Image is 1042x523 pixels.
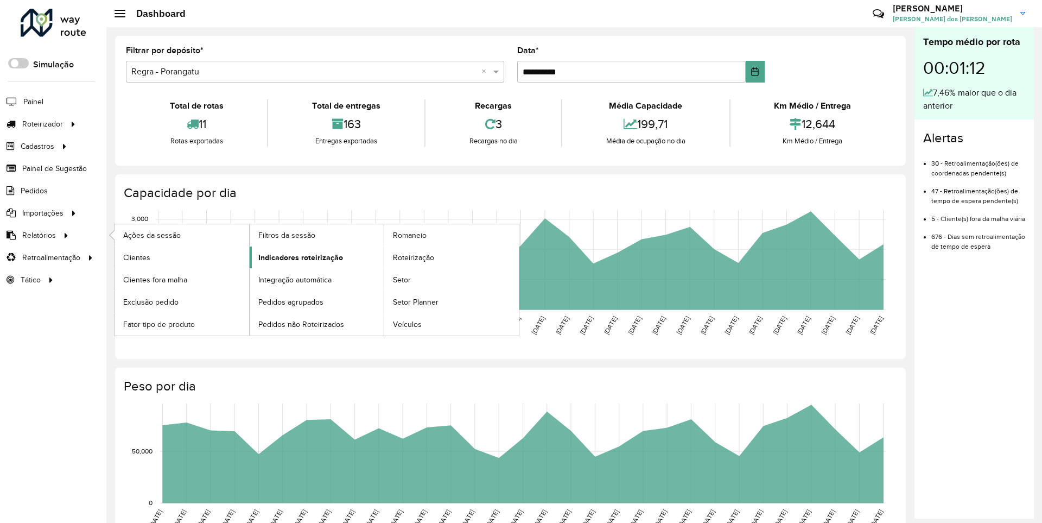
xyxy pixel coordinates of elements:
div: Recargas [428,99,558,112]
label: Data [517,44,539,57]
li: 30 - Retroalimentação(ões) de coordenadas pendente(s) [931,150,1025,178]
div: Entregas exportadas [271,136,421,147]
div: Tempo médio por rota [923,35,1025,49]
a: Filtros da sessão [250,224,384,246]
span: Integração automática [258,274,332,286]
text: [DATE] [579,315,594,336]
a: Fator tipo de produto [115,313,249,335]
a: Setor Planner [384,291,519,313]
div: 163 [271,112,421,136]
a: Contato Rápido [867,2,890,26]
button: Choose Date [746,61,765,83]
li: 47 - Retroalimentação(ões) de tempo de espera pendente(s) [931,178,1025,206]
div: Km Médio / Entrega [733,136,892,147]
span: Painel de Sugestão [22,163,87,174]
label: Simulação [33,58,74,71]
div: 00:01:12 [923,49,1025,86]
span: Fator tipo de produto [123,319,195,330]
span: Relatórios [22,230,56,241]
h4: Peso por dia [124,379,895,394]
a: Exclusão pedido [115,291,249,313]
span: Setor [393,274,411,286]
a: Integração automática [250,269,384,291]
div: 11 [129,112,264,136]
text: [DATE] [699,315,715,336]
div: Recargas no dia [428,136,558,147]
span: Importações [22,207,63,219]
span: Pedidos agrupados [258,297,323,308]
span: Roteirização [393,252,434,263]
div: 7,46% maior que o dia anterior [923,86,1025,112]
h4: Alertas [923,130,1025,146]
text: 50,000 [132,448,153,455]
span: Ações da sessão [123,230,181,241]
text: [DATE] [602,315,618,336]
text: [DATE] [796,315,811,336]
span: Indicadores roteirização [258,252,343,263]
div: Média Capacidade [565,99,726,112]
div: 3 [428,112,558,136]
div: Total de entregas [271,99,421,112]
a: Roteirização [384,247,519,268]
div: Rotas exportadas [129,136,264,147]
text: [DATE] [868,315,884,336]
a: Clientes [115,247,249,268]
h4: Capacidade por dia [124,185,895,201]
span: Pedidos não Roteirizados [258,319,344,330]
span: Cadastros [21,141,54,152]
li: 676 - Dias sem retroalimentação de tempo de espera [931,224,1025,251]
div: Total de rotas [129,99,264,112]
span: Clientes fora malha [123,274,187,286]
span: Clientes [123,252,150,263]
a: Pedidos agrupados [250,291,384,313]
text: 0 [149,499,153,506]
span: Clear all [481,65,491,78]
label: Filtrar por depósito [126,44,204,57]
a: Setor [384,269,519,291]
li: 5 - Cliente(s) fora da malha viária [931,206,1025,224]
text: [DATE] [820,315,836,336]
text: [DATE] [651,315,666,336]
text: [DATE] [675,315,691,336]
div: Média de ocupação no dia [565,136,726,147]
text: [DATE] [627,315,643,336]
span: Filtros da sessão [258,230,315,241]
span: Tático [21,274,41,286]
a: Clientes fora malha [115,269,249,291]
text: [DATE] [772,315,787,336]
div: 199,71 [565,112,726,136]
span: Retroalimentação [22,252,80,263]
text: [DATE] [554,315,570,336]
a: Indicadores roteirização [250,247,384,268]
span: [PERSON_NAME] dos [PERSON_NAME] [893,14,1012,24]
span: Pedidos [21,185,48,197]
h3: [PERSON_NAME] [893,3,1012,14]
text: [DATE] [530,315,546,336]
a: Romaneio [384,224,519,246]
span: Setor Planner [393,297,439,308]
span: Romaneio [393,230,427,241]
a: Ações da sessão [115,224,249,246]
span: Roteirizador [22,118,63,130]
a: Veículos [384,313,519,335]
text: 3,000 [131,216,148,223]
span: Veículos [393,319,422,330]
text: [DATE] [747,315,763,336]
text: [DATE] [844,315,860,336]
div: 12,644 [733,112,892,136]
div: Km Médio / Entrega [733,99,892,112]
h2: Dashboard [125,8,186,20]
text: [DATE] [723,315,739,336]
a: Pedidos não Roteirizados [250,313,384,335]
span: Exclusão pedido [123,297,179,308]
span: Painel [23,96,43,108]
